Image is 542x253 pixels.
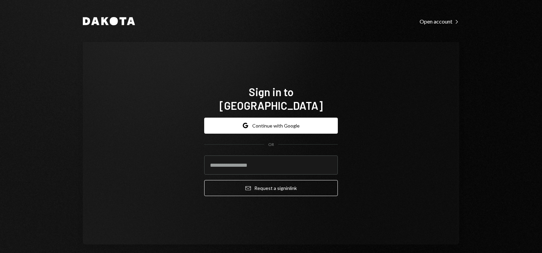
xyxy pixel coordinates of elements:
a: Open account [420,17,459,25]
div: OR [268,142,274,148]
button: Request a signinlink [204,180,338,196]
div: Open account [420,18,459,25]
h1: Sign in to [GEOGRAPHIC_DATA] [204,85,338,112]
button: Continue with Google [204,118,338,134]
